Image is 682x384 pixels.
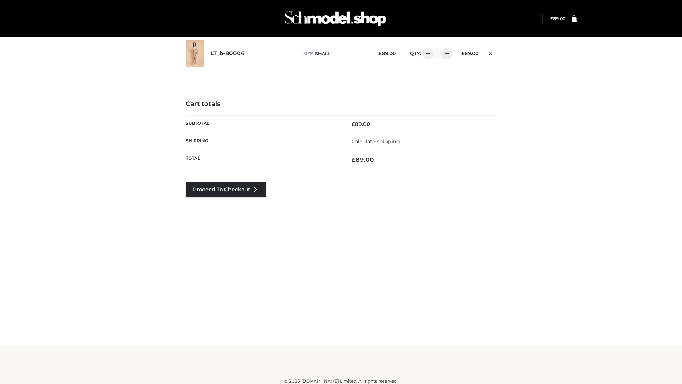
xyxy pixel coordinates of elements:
span: £ [379,50,382,56]
a: Proceed to Checkout [186,182,266,197]
bdi: 89.00 [379,50,396,56]
span: £ [352,156,356,163]
bdi: 89.00 [461,50,478,56]
h4: Cart totals [186,100,496,108]
img: LT_b-B0006 - SMALL [186,40,204,67]
th: Shipping [186,133,341,150]
p: size : [303,50,368,57]
bdi: 89.00 [550,16,565,21]
a: Calculate shipping [352,138,400,145]
span: £ [352,121,355,127]
span: £ [550,16,553,21]
bdi: 89.00 [352,121,370,127]
th: Subtotal [186,115,341,133]
a: LT_b-B0006 [211,50,245,57]
bdi: 89.00 [352,156,374,163]
span: £ [461,50,465,56]
img: Schmodel Admin 964 [282,5,389,33]
span: SMALL [315,51,330,56]
th: Total [186,150,341,169]
div: QTY: [403,48,450,59]
a: £89.00 [550,16,565,21]
a: Remove this item [486,48,496,57]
